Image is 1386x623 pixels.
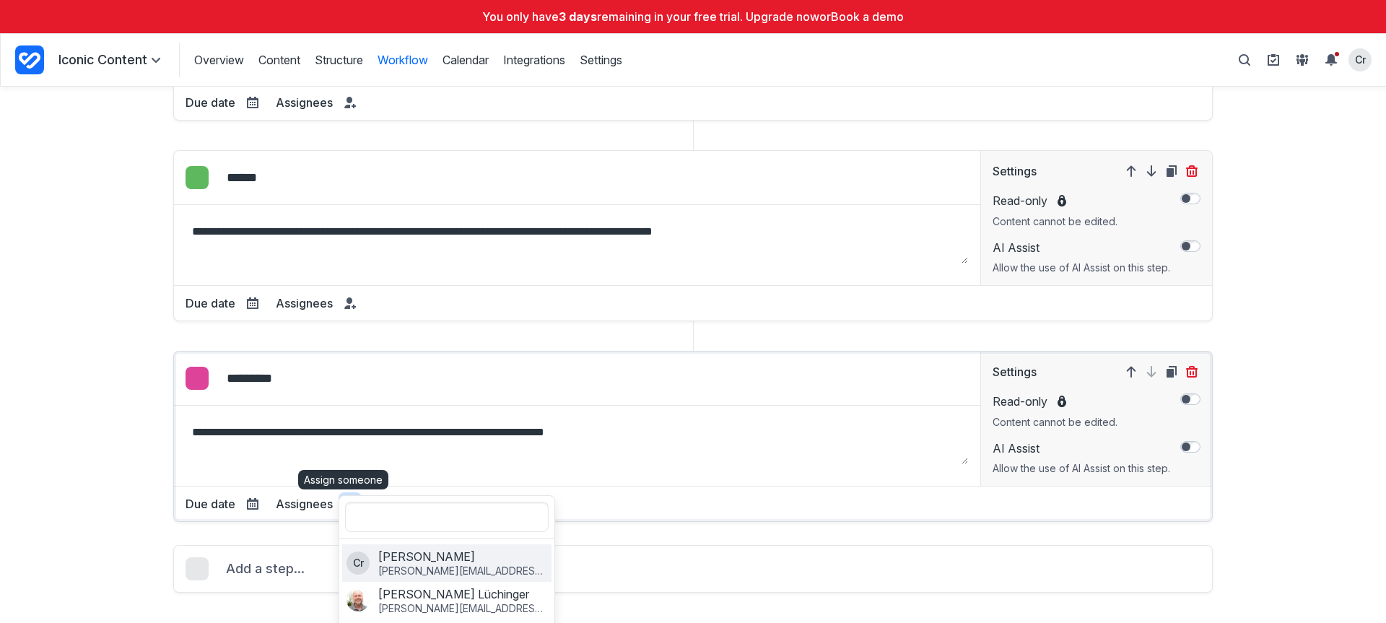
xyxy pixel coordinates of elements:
[226,559,305,579] span: Add a step...
[58,51,165,69] summary: Iconic Content
[1262,48,1285,71] button: View set up guide
[993,393,1117,410] label: Read-only
[353,556,364,570] span: Cr
[378,565,547,578] p: [PERSON_NAME][EMAIL_ADDRESS][PERSON_NAME][DOMAIN_NAME]
[1233,48,1256,71] button: Toggle search bar
[346,588,370,611] img: 812321_uEYGSsUng3j5xRhlA1BqtJwwV8mubNHW2CZIbDAt9Q1hiMW7dZxGXydfI3v0n5oJ.jpeg
[1123,162,1140,180] button: Move step up
[993,416,1117,429] div: Content cannot be edited.
[993,261,1170,274] div: Allow the use of AI Assist on this step.
[503,52,565,68] a: Integrations
[1291,48,1314,71] button: View People & Groups
[15,43,44,77] a: Project Dashboard
[1183,162,1200,180] button: Delete step
[186,295,235,312] h3: Due date
[378,52,428,68] a: Workflow
[186,94,235,111] h3: Due date
[276,295,333,312] h3: Assignees
[1348,48,1372,71] summary: View profile menu
[258,52,300,68] a: Content
[993,363,1037,381] h3: Settings
[993,462,1170,475] div: Allow the use of AI Assist on this step.
[443,52,489,68] a: Calendar
[1320,48,1348,71] summary: View Notifications
[9,9,1377,25] p: You only have remaining in your free trial. Upgrade now or Book a demo
[1163,363,1180,380] button: Duplicate step
[194,52,244,68] a: Overview
[186,166,209,189] summary: Edit colour
[993,240,1170,256] label: AI Assist
[276,94,333,111] h3: Assignees
[1163,162,1180,180] button: Duplicate step
[315,52,363,68] a: Structure
[1183,363,1200,380] button: Delete step
[186,367,209,390] summary: Edit colour
[1355,53,1366,66] span: Cr
[580,52,622,68] a: Settings
[559,9,597,24] strong: 3 days
[378,602,547,615] p: [PERSON_NAME][EMAIL_ADDRESS][DOMAIN_NAME]
[378,586,547,602] p: [PERSON_NAME] Lüchinger
[1143,162,1160,180] button: Move step down
[993,162,1037,180] h3: Settings
[1123,363,1140,380] button: Move step up
[993,215,1117,228] div: Content cannot be edited.
[378,549,547,565] p: [PERSON_NAME]
[276,495,333,513] h3: Assignees
[186,495,235,513] h3: Due date
[993,192,1117,209] label: Read-only
[173,545,1213,593] button: Add a step...
[993,440,1170,456] label: AI Assist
